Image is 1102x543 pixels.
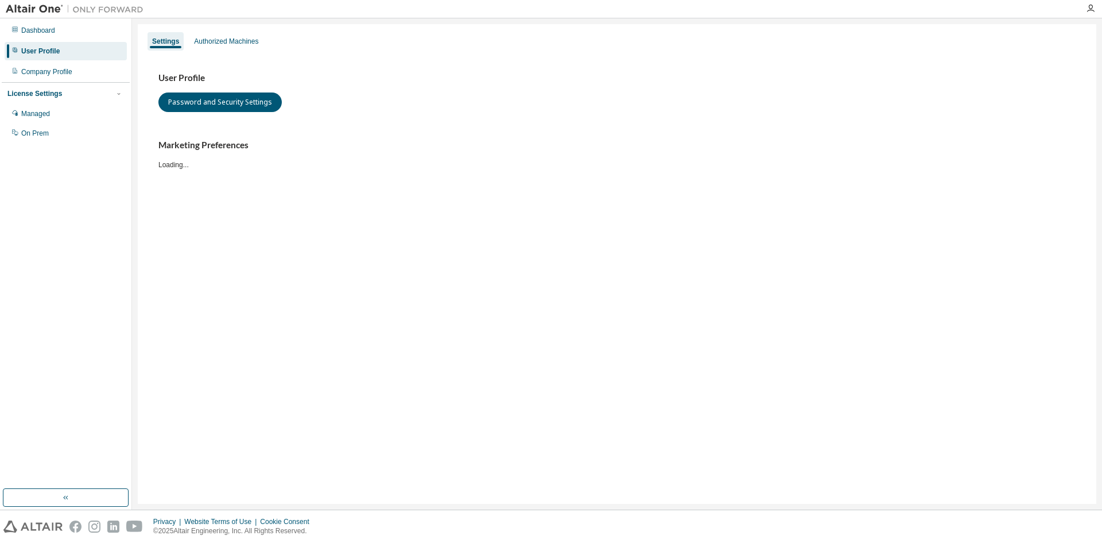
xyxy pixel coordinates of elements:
div: On Prem [21,129,49,138]
img: Altair One [6,3,149,15]
div: Loading... [158,140,1076,169]
img: youtube.svg [126,521,143,533]
img: altair_logo.svg [3,521,63,533]
div: Cookie Consent [260,517,316,526]
img: linkedin.svg [107,521,119,533]
img: instagram.svg [88,521,100,533]
div: Managed [21,109,50,118]
div: Website Terms of Use [184,517,260,526]
div: Company Profile [21,67,72,76]
button: Password and Security Settings [158,93,282,112]
div: Settings [152,37,179,46]
img: facebook.svg [69,521,82,533]
h3: User Profile [158,72,1076,84]
div: User Profile [21,47,60,56]
h3: Marketing Preferences [158,140,1076,151]
div: Authorized Machines [194,37,258,46]
div: License Settings [7,89,62,98]
div: Privacy [153,517,184,526]
p: © 2025 Altair Engineering, Inc. All Rights Reserved. [153,526,316,536]
div: Dashboard [21,26,55,35]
